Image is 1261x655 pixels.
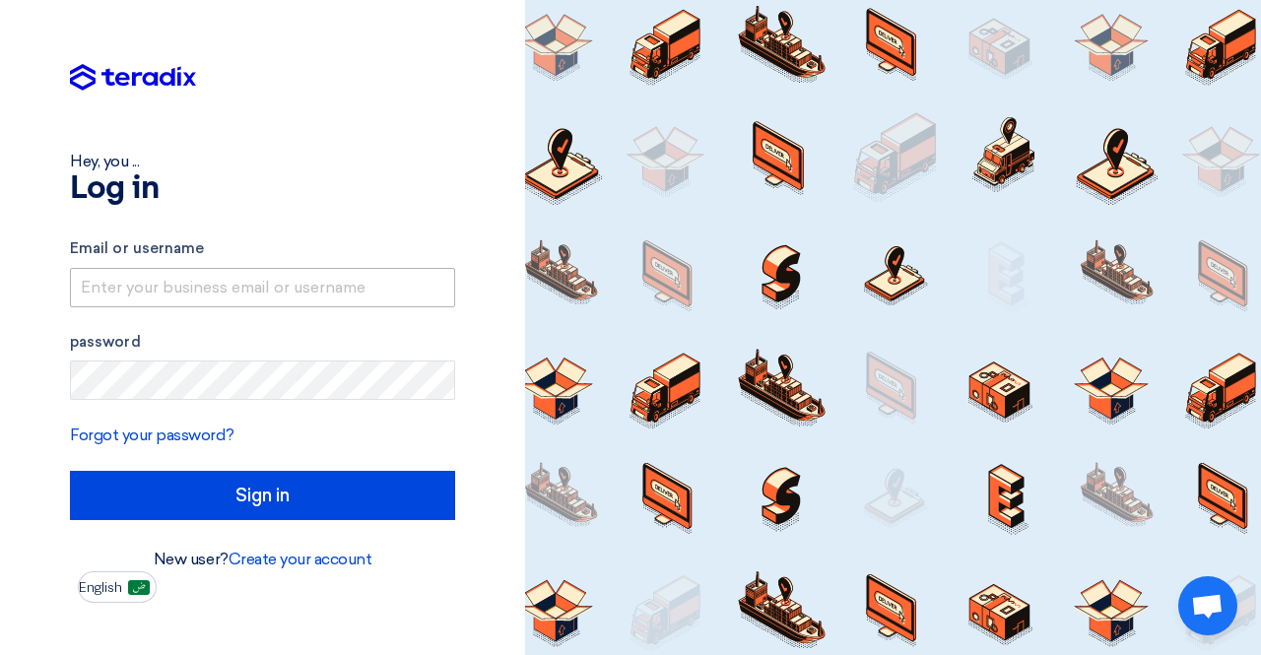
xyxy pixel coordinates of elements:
a: Forgot your password? [70,426,234,444]
font: English [79,579,122,596]
img: ar-AR.png [128,580,150,595]
font: Hey, you ... [70,152,139,170]
button: English [78,571,157,603]
font: Log in [70,173,159,205]
input: Enter your business email or username [70,268,455,307]
font: password [70,333,141,351]
font: Email or username [70,239,204,257]
img: Teradix logo [70,64,196,92]
input: Sign in [70,471,455,520]
a: Create your account [229,550,372,568]
font: New user? [154,550,229,568]
div: Open chat [1178,576,1237,635]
